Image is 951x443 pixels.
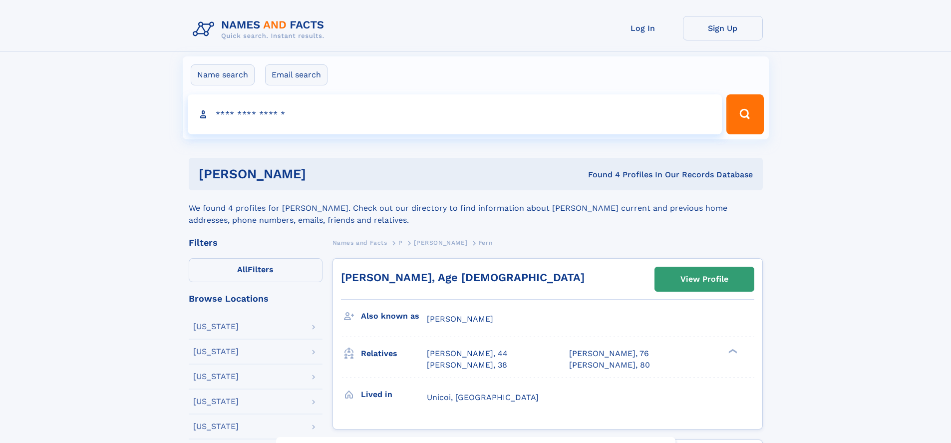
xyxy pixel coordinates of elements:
[193,323,239,331] div: [US_STATE]
[188,94,722,134] input: search input
[414,236,467,249] a: [PERSON_NAME]
[189,190,763,226] div: We found 4 profiles for [PERSON_NAME]. Check out our directory to find information about [PERSON_...
[189,294,322,303] div: Browse Locations
[398,236,403,249] a: P
[726,94,763,134] button: Search Button
[569,348,649,359] a: [PERSON_NAME], 76
[726,348,738,355] div: ❯
[193,348,239,356] div: [US_STATE]
[447,169,753,180] div: Found 4 Profiles In Our Records Database
[193,398,239,406] div: [US_STATE]
[361,308,427,325] h3: Also known as
[603,16,683,40] a: Log In
[414,239,467,246] span: [PERSON_NAME]
[398,239,403,246] span: P
[189,258,322,282] label: Filters
[199,168,447,180] h1: [PERSON_NAME]
[427,360,507,371] a: [PERSON_NAME], 38
[193,373,239,381] div: [US_STATE]
[193,423,239,431] div: [US_STATE]
[655,267,754,291] a: View Profile
[680,268,728,291] div: View Profile
[332,236,387,249] a: Names and Facts
[265,64,327,85] label: Email search
[427,393,539,402] span: Unicoi, [GEOGRAPHIC_DATA]
[479,239,492,246] span: Fern
[189,16,332,43] img: Logo Names and Facts
[361,386,427,403] h3: Lived in
[191,64,255,85] label: Name search
[569,360,650,371] a: [PERSON_NAME], 80
[361,345,427,362] h3: Relatives
[341,271,585,284] a: [PERSON_NAME], Age [DEMOGRAPHIC_DATA]
[683,16,763,40] a: Sign Up
[427,314,493,324] span: [PERSON_NAME]
[237,265,248,274] span: All
[427,348,508,359] a: [PERSON_NAME], 44
[189,238,322,247] div: Filters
